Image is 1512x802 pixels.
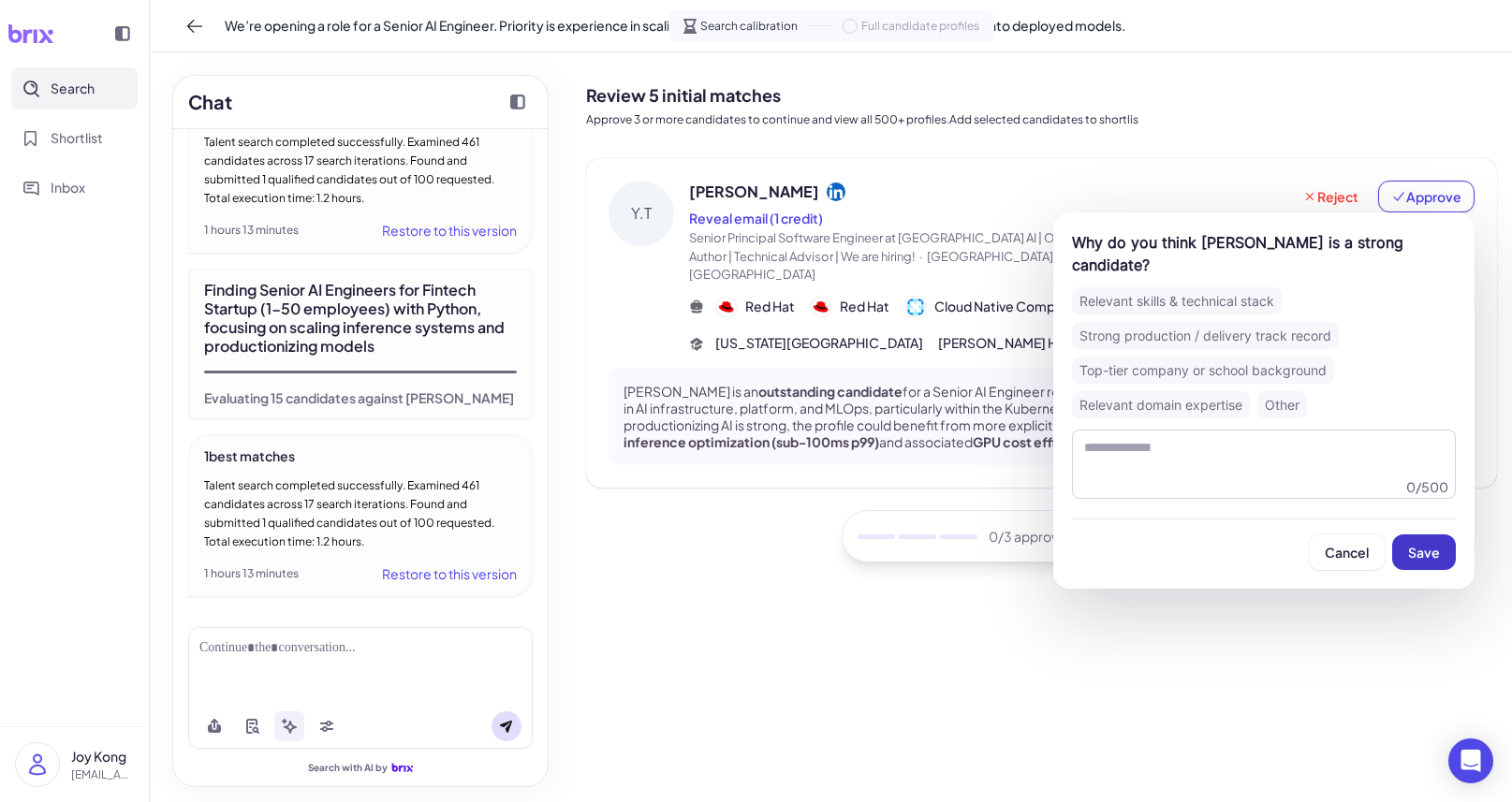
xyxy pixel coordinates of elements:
p: [EMAIL_ADDRESS][DOMAIN_NAME] [71,766,134,783]
span: Search calibration [700,18,798,35]
button: Save [1392,534,1456,570]
button: Reject [1290,181,1371,212]
span: · [919,249,923,264]
img: 公司logo [812,298,830,316]
p: [PERSON_NAME] is an for a Senior AI Engineer role, offering unparalleled leadership and deep tech... [624,383,1460,451]
img: 公司logo [717,298,736,316]
button: Inbox [11,167,138,209]
div: Relevant domain expertise [1072,391,1250,418]
p: Approve 3 or more candidates to continue and view all 500+ profiles.Add selected candidates to sh... [586,111,1497,128]
button: Search [11,67,138,109]
span: Cancel [1325,544,1369,561]
div: Talent search completed successfully. Examined 461 candidates across 17 search iterations. Found ... [204,476,517,551]
span: [PERSON_NAME] Honors College at [GEOGRAPHIC_DATA] [938,333,1298,353]
span: Red Hat [745,297,795,316]
span: Save [1408,544,1440,561]
img: 公司logo [906,298,925,316]
button: Send message [492,711,521,741]
button: Approve [1378,181,1475,212]
span: Reject [1302,187,1358,206]
div: Why do you think [PERSON_NAME] is a strong candidate? [1072,231,1456,276]
span: [PERSON_NAME] [689,181,819,203]
button: Cancel [1309,534,1385,570]
span: Senior Principal Software Engineer at [GEOGRAPHIC_DATA] AI | Open Source Leader | Keynote Speaker... [689,230,1274,264]
strong: GPU cost efficiency [973,433,1099,450]
button: Collapse chat [503,87,533,117]
div: 1 hours 13 minutes [204,222,299,239]
div: Restore to this version [382,219,517,241]
span: Cloud Native Computing Foundation (CNCF) [934,297,1209,316]
div: 0 / 500 [1406,477,1448,496]
div: Open Intercom Messenger [1448,738,1493,783]
h2: Review 5 initial matches [586,82,1497,108]
span: Inbox [51,178,85,197]
div: Finding Senior AI Engineers for Fintech Startup (1-50 employees) with Python, focusing on scaling... [204,281,517,356]
button: Reveal email (1 credit) [689,209,823,228]
span: Full candidate profiles [861,18,979,35]
div: 1 best matches [204,446,517,465]
div: Top-tier company or school background [1072,357,1334,384]
button: Shortlist [11,117,138,159]
div: Other [1257,391,1307,418]
span: Search [51,79,95,98]
span: We’re opening a role for a Senior AI Engineer. Priority is experience in scaling inference system... [225,16,1125,36]
h2: Chat [188,88,232,116]
span: [GEOGRAPHIC_DATA],[GEOGRAPHIC_DATA],[GEOGRAPHIC_DATA] [689,249,1187,283]
div: Talent search completed successfully. Examined 461 candidates across 17 search iterations. Found ... [204,133,517,208]
span: Search with AI by [308,762,388,774]
p: Joy Kong [71,747,134,766]
span: 0 /3 approved [989,527,1075,547]
img: user_logo.png [16,743,59,786]
span: Approve [1391,187,1461,206]
span: [US_STATE][GEOGRAPHIC_DATA] [715,333,923,353]
strong: fintech-specific, real-time inference optimization (sub-100ms p99) [624,416,1445,450]
div: Relevant skills & technical stack [1072,287,1282,314]
span: Shortlist [51,128,103,148]
strong: outstanding candidate [758,383,903,400]
div: Y.T [609,181,674,246]
div: Evaluating 15 candidates against [PERSON_NAME] [204,388,514,407]
div: Strong production / delivery track record [1072,322,1339,349]
div: 1 hours 13 minutes [204,565,299,582]
div: Restore to this version [382,562,517,585]
span: Red Hat [840,297,889,316]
